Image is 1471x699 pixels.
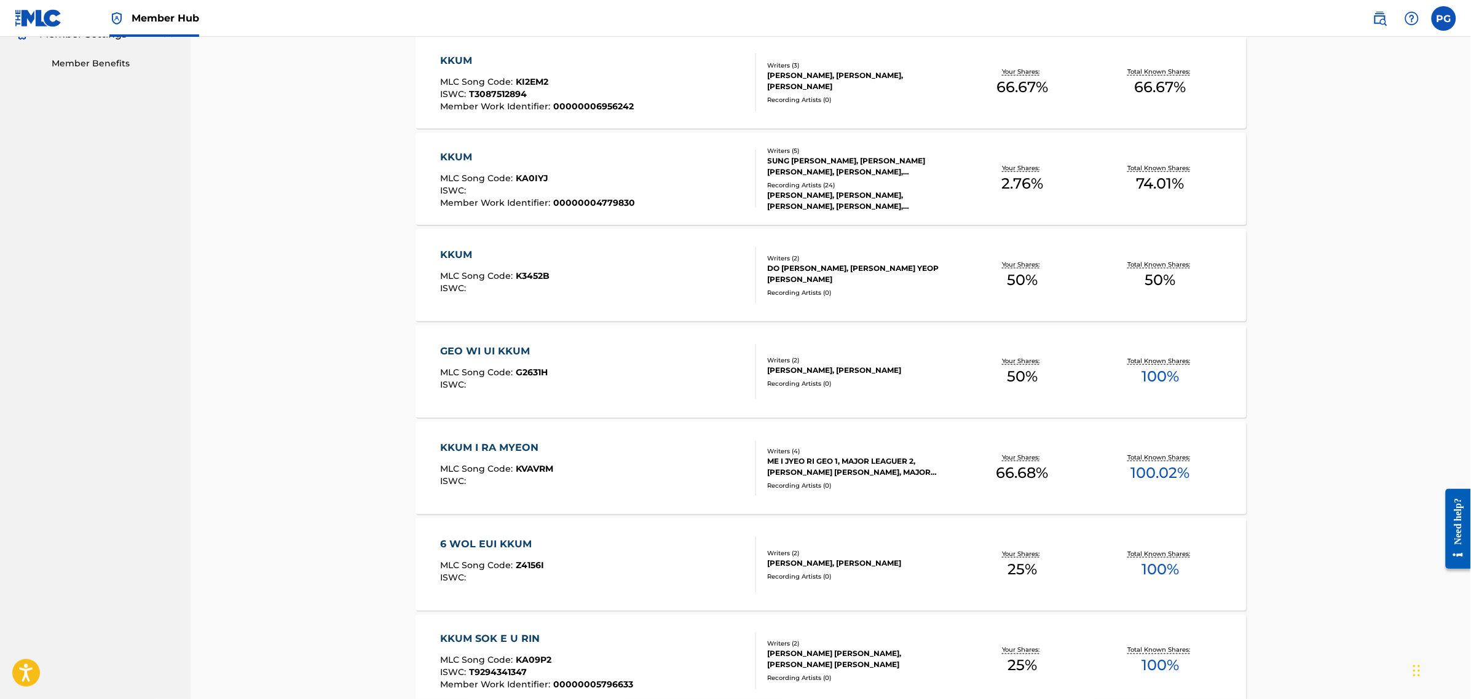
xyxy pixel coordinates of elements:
[768,254,953,263] div: Writers ( 2 )
[768,447,953,456] div: Writers ( 4 )
[440,463,516,474] span: MLC Song Code :
[768,95,953,104] div: Recording Artists ( 0 )
[1432,6,1456,31] div: User Menu
[469,667,527,678] span: T9294341347
[1373,11,1387,26] img: search
[1002,646,1043,655] p: Your Shares:
[1001,173,1043,195] span: 2.76 %
[996,462,1049,484] span: 66.68 %
[52,57,176,70] a: Member Benefits
[440,173,516,184] span: MLC Song Code :
[1128,646,1194,655] p: Total Known Shares:
[1131,462,1190,484] span: 100.02 %
[440,150,635,165] div: KKUM
[1405,11,1419,26] img: help
[440,185,469,196] span: ISWC :
[440,197,553,208] span: Member Work Identifier :
[440,101,553,112] span: Member Work Identifier :
[768,572,953,581] div: Recording Artists ( 0 )
[1128,549,1194,558] p: Total Known Shares:
[768,190,953,212] div: [PERSON_NAME], [PERSON_NAME], [PERSON_NAME], [PERSON_NAME], [PERSON_NAME]
[768,674,953,683] div: Recording Artists ( 0 )
[768,379,953,388] div: Recording Artists ( 0 )
[440,632,633,647] div: KKUM SOK E U RIN
[1007,365,1038,388] span: 50 %
[1142,655,1180,677] span: 100 %
[768,365,953,376] div: [PERSON_NAME], [PERSON_NAME]
[516,463,553,474] span: KVAVRM
[1137,173,1185,195] span: 74.01 %
[132,11,199,25] span: Member Hub
[1410,640,1471,699] iframe: Chat Widget
[440,88,469,100] span: ISWC :
[1002,163,1043,173] p: Your Shares:
[440,379,469,390] span: ISWC :
[768,155,953,178] div: SUNG [PERSON_NAME], [PERSON_NAME] [PERSON_NAME], [PERSON_NAME], [PERSON_NAME], [PERSON_NAME] [PER...
[516,655,551,666] span: KA09P2
[440,53,634,68] div: KKUM
[553,101,634,112] span: 00000006956242
[440,537,544,552] div: 6 WOL EUI KKUM
[1008,655,1037,677] span: 25 %
[1400,6,1424,31] div: Help
[416,229,1247,321] a: KKUMMLC Song Code:K3452BISWC:Writers (2)DO [PERSON_NAME], [PERSON_NAME] YEOP [PERSON_NAME]Recordi...
[1128,67,1194,76] p: Total Known Shares:
[440,655,516,666] span: MLC Song Code :
[1002,67,1043,76] p: Your Shares:
[516,560,544,571] span: Z4156I
[516,270,550,281] span: K3452B
[440,679,553,690] span: Member Work Identifier :
[416,518,1247,611] a: 6 WOL EUI KKUMMLC Song Code:Z4156IISWC:Writers (2)[PERSON_NAME], [PERSON_NAME]Recording Artists (...
[1145,269,1176,291] span: 50 %
[15,9,62,27] img: MLC Logo
[996,76,1048,98] span: 66.67 %
[1002,549,1043,558] p: Your Shares:
[1437,480,1471,579] iframe: Resource Center
[1128,260,1194,269] p: Total Known Shares:
[516,76,548,87] span: KI2EM2
[469,88,527,100] span: T3087512894
[1142,365,1180,388] span: 100 %
[109,11,124,26] img: Top Rightsholder
[1368,6,1392,31] a: Public Search
[440,572,469,583] span: ISWC :
[440,270,516,281] span: MLC Song Code :
[440,344,548,359] div: GEO WI UI KKUM
[768,356,953,365] div: Writers ( 2 )
[768,549,953,558] div: Writers ( 2 )
[1135,76,1186,98] span: 66.67 %
[516,367,548,378] span: G2631H
[440,367,516,378] span: MLC Song Code :
[768,61,953,70] div: Writers ( 3 )
[440,560,516,571] span: MLC Song Code :
[768,558,953,569] div: [PERSON_NAME], [PERSON_NAME]
[1002,453,1043,462] p: Your Shares:
[553,679,633,690] span: 00000005796633
[440,283,469,294] span: ISWC :
[768,181,953,190] div: Recording Artists ( 24 )
[440,475,469,486] span: ISWC :
[1142,558,1180,580] span: 100 %
[416,422,1247,514] a: KKUM I RA MYEONMLC Song Code:KVAVRMISWC:Writers (4)ME I JYEO RI GEO 1, MAJOR LEAGUER 2, [PERSON_N...
[768,481,953,490] div: Recording Artists ( 0 )
[1128,163,1194,173] p: Total Known Shares:
[440,76,516,87] span: MLC Song Code :
[516,173,548,184] span: KA0IYJ
[768,639,953,649] div: Writers ( 2 )
[416,36,1247,128] a: KKUMMLC Song Code:KI2EM2ISWC:T3087512894Member Work Identifier:00000006956242Writers (3)[PERSON_N...
[768,146,953,155] div: Writers ( 5 )
[1007,269,1038,291] span: 50 %
[768,263,953,285] div: DO [PERSON_NAME], [PERSON_NAME] YEOP [PERSON_NAME]
[1128,356,1194,365] p: Total Known Shares:
[768,649,953,671] div: [PERSON_NAME] [PERSON_NAME], [PERSON_NAME] [PERSON_NAME]
[416,326,1247,418] a: GEO WI UI KKUMMLC Song Code:G2631HISWC:Writers (2)[PERSON_NAME], [PERSON_NAME]Recording Artists (...
[768,70,953,92] div: [PERSON_NAME], [PERSON_NAME], [PERSON_NAME]
[1413,652,1421,689] div: Drag
[440,440,553,455] div: KKUM I RA MYEON
[1008,558,1037,580] span: 25 %
[1002,260,1043,269] p: Your Shares:
[440,248,550,262] div: KKUM
[768,456,953,478] div: ME I JYEO RI GEO 1, MAJOR LEAGUER 2, [PERSON_NAME] [PERSON_NAME], MAJOR LEAGUER 1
